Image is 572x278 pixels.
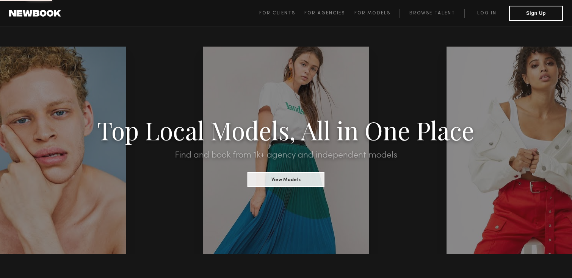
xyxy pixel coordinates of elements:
[509,6,563,21] button: Sign Up
[400,9,464,18] a: Browse Talent
[43,151,529,160] h2: Find and book from 1k+ agency and independent models
[304,9,354,18] a: For Agencies
[43,118,529,142] h1: Top Local Models, All in One Place
[248,172,324,187] button: View Models
[354,11,390,16] span: For Models
[248,175,324,183] a: View Models
[464,9,509,18] a: Log in
[259,11,295,16] span: For Clients
[259,9,304,18] a: For Clients
[354,9,400,18] a: For Models
[304,11,345,16] span: For Agencies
